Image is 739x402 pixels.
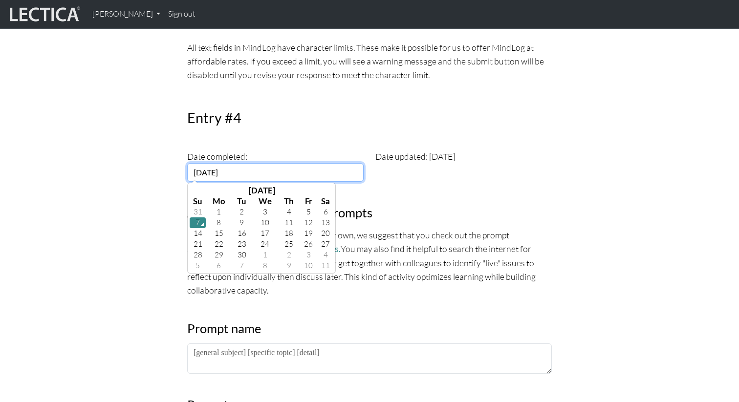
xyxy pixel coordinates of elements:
td: 24 [252,239,279,250]
td: 6 [318,207,333,217]
td: 13 [318,217,333,228]
td: 4 [279,207,299,217]
td: 25 [279,239,299,250]
th: Th [279,196,299,207]
td: 19 [299,228,318,239]
td: 1 [206,207,232,217]
td: 29 [206,250,232,260]
td: 22 [206,239,232,250]
a: Sign out [164,4,199,24]
p: All text fields in MindLog have character limits. These make it possible for us to offer MindLog ... [187,41,552,82]
td: 18 [279,228,299,239]
td: 1 [252,250,279,260]
td: 26 [299,239,318,250]
td: 21 [190,239,206,250]
td: 23 [232,239,252,250]
td: 12 [299,217,318,228]
td: 16 [232,228,252,239]
td: 7 [190,217,206,228]
td: 30 [232,250,252,260]
img: lecticalive [7,5,81,23]
td: 14 [190,228,206,239]
td: 7 [232,260,252,271]
td: 17 [252,228,279,239]
td: 2 [232,207,252,217]
td: 9 [232,217,252,228]
td: 4 [318,250,333,260]
th: We [252,196,279,207]
td: 8 [252,260,279,271]
h3: About prompt names and prompts [187,205,552,220]
td: 10 [252,217,279,228]
td: 6 [206,260,232,271]
th: Select Month [206,185,318,196]
td: 28 [190,250,206,260]
p: If you are working with MindLog on your own, we suggest that you check out the prompt suggestions... [187,228,552,297]
td: 10 [299,260,318,271]
td: 11 [318,260,333,271]
td: 5 [299,207,318,217]
h3: Prompt name [187,321,552,336]
th: Sa [318,196,333,207]
th: Su [190,196,206,207]
td: 3 [252,207,279,217]
h2: Entry #4 [181,109,558,127]
td: 20 [318,228,333,239]
td: 8 [206,217,232,228]
td: 27 [318,239,333,250]
th: Fr [299,196,318,207]
label: Date completed: [187,149,247,163]
div: Date updated: [DATE] [369,149,558,182]
td: 31 [190,207,206,217]
td: 9 [279,260,299,271]
th: Tu [232,196,252,207]
td: 5 [190,260,206,271]
th: Mo [206,196,232,207]
td: 2 [279,250,299,260]
a: [PERSON_NAME] [88,4,164,24]
td: 15 [206,228,232,239]
td: 11 [279,217,299,228]
td: 3 [299,250,318,260]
